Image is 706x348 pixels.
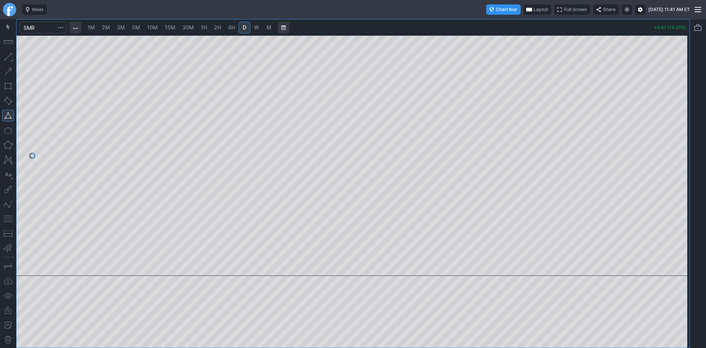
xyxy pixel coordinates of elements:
button: Range [278,22,289,34]
a: 1H [197,22,210,34]
button: Portfolio watchlist [692,22,704,34]
button: Drawing mode: Single [2,260,14,272]
button: Elliott waves [2,198,14,210]
span: Layout [534,6,548,13]
input: Search [19,22,67,34]
span: 2M [102,24,110,31]
button: Add note [2,319,14,331]
span: [DATE] 11:41 AM ET [648,6,690,13]
a: 5M [129,22,143,34]
a: 2H [211,22,224,34]
button: Mouse [2,21,14,33]
span: 1H [201,24,207,31]
a: W [251,22,263,34]
button: Anchored VWAP [2,242,14,254]
button: Triangle [2,110,14,122]
a: 15M [161,22,179,34]
button: Rectangle [2,80,14,92]
button: Ellipse [2,124,14,136]
button: Rotated rectangle [2,95,14,107]
button: Drawings autosave: Off [2,275,14,287]
span: Share [603,6,616,13]
button: Brush [2,183,14,195]
span: 15M [165,24,175,31]
button: Toggle light mode [622,4,632,15]
span: W [254,24,259,31]
span: 1M [88,24,95,31]
span: 4H [228,24,235,31]
button: Text [2,169,14,180]
span: 2H [214,24,221,31]
span: 10M [147,24,158,31]
span: 5M [132,24,140,31]
button: Measure [2,36,14,48]
button: Chart tour [486,4,521,15]
span: D [243,24,246,31]
a: 4H [225,22,238,34]
span: 30M [182,24,194,31]
button: Full screen [554,4,590,15]
a: 30M [179,22,197,34]
button: Lock drawings [2,305,14,316]
button: Fibonacci retracements [2,213,14,225]
button: Search [56,22,66,34]
button: Share [593,4,619,15]
button: Layout [524,4,551,15]
a: 2M [99,22,113,34]
a: D [239,22,250,34]
button: Hide drawings [2,290,14,302]
a: 10M [144,22,161,34]
button: Arrow [2,66,14,77]
span: Ideas [32,6,43,13]
button: Polygon [2,139,14,151]
button: XABCD [2,154,14,166]
span: Chart tour [496,6,517,13]
button: Line [2,51,14,63]
button: Settings [635,4,645,15]
button: Interval [69,22,81,34]
a: Finviz.com [3,3,16,16]
a: 3M [114,22,128,34]
p: +5.47 (14.35%) [654,25,687,30]
a: M [263,22,275,34]
button: Position [2,228,14,239]
span: Full screen [564,6,587,13]
button: Ideas [22,4,47,15]
span: 3M [117,24,125,31]
a: 1M [84,22,98,34]
span: M [267,24,271,31]
button: Remove all drawings [2,334,14,346]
